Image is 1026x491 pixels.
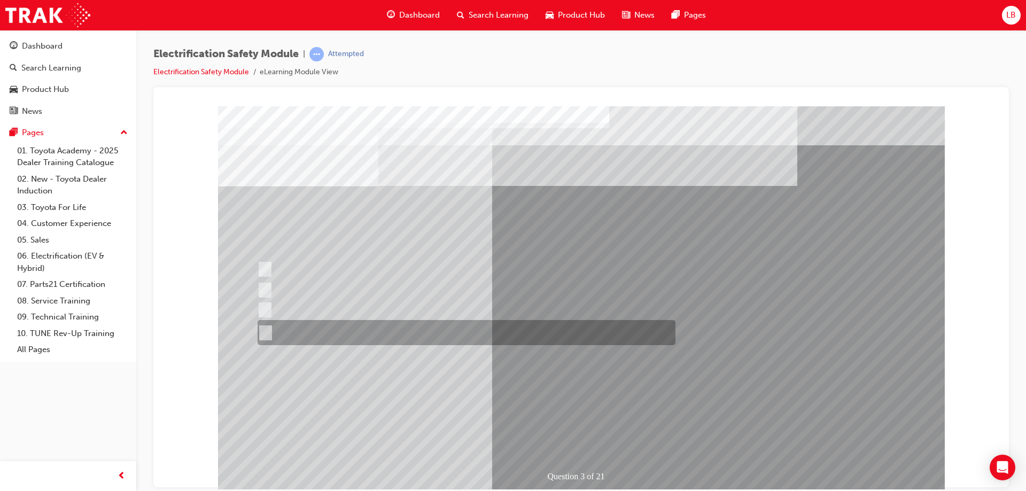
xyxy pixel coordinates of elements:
span: Search Learning [469,9,528,21]
button: DashboardSearch LearningProduct HubNews [4,34,132,123]
a: 06. Electrification (EV & Hybrid) [13,248,132,276]
button: Pages [4,123,132,143]
span: guage-icon [387,9,395,22]
a: news-iconNews [613,4,663,26]
a: car-iconProduct Hub [537,4,613,26]
a: search-iconSearch Learning [448,4,537,26]
span: Dashboard [399,9,440,21]
a: 02. New - Toyota Dealer Induction [13,171,132,199]
a: Search Learning [4,58,132,78]
a: All Pages [13,341,132,358]
span: LB [1006,9,1016,21]
a: 05. Sales [13,232,132,248]
div: Attempted [328,49,364,59]
a: guage-iconDashboard [378,4,448,26]
span: Pages [684,9,706,21]
span: Electrification Safety Module [153,48,299,60]
div: News [22,105,42,118]
img: Trak [5,3,90,27]
span: up-icon [120,126,128,140]
span: News [634,9,655,21]
span: car-icon [10,85,18,95]
div: Open Intercom Messenger [990,455,1015,480]
a: 09. Technical Training [13,309,132,325]
a: 10. TUNE Rev-Up Training [13,325,132,342]
div: Dashboard [22,40,63,52]
span: pages-icon [672,9,680,22]
span: car-icon [546,9,554,22]
span: search-icon [10,64,17,73]
span: | [303,48,305,60]
span: Product Hub [558,9,605,21]
div: Question 3 of 21 [384,362,460,378]
span: search-icon [457,9,464,22]
span: news-icon [10,107,18,116]
div: Search Learning [21,62,81,74]
a: Electrification Safety Module [153,67,249,76]
a: pages-iconPages [663,4,714,26]
a: 03. Toyota For Life [13,199,132,216]
span: learningRecordVerb_ATTEMPT-icon [309,47,324,61]
a: Dashboard [4,36,132,56]
a: 01. Toyota Academy - 2025 Dealer Training Catalogue [13,143,132,171]
span: news-icon [622,9,630,22]
span: prev-icon [118,470,126,483]
a: 08. Service Training [13,293,132,309]
a: Product Hub [4,80,132,99]
a: 07. Parts21 Certification [13,276,132,293]
span: pages-icon [10,128,18,138]
button: LB [1002,6,1021,25]
div: Pages [22,127,44,139]
a: 04. Customer Experience [13,215,132,232]
li: eLearning Module View [260,66,338,79]
span: guage-icon [10,42,18,51]
a: News [4,102,132,121]
div: Product Hub [22,83,69,96]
